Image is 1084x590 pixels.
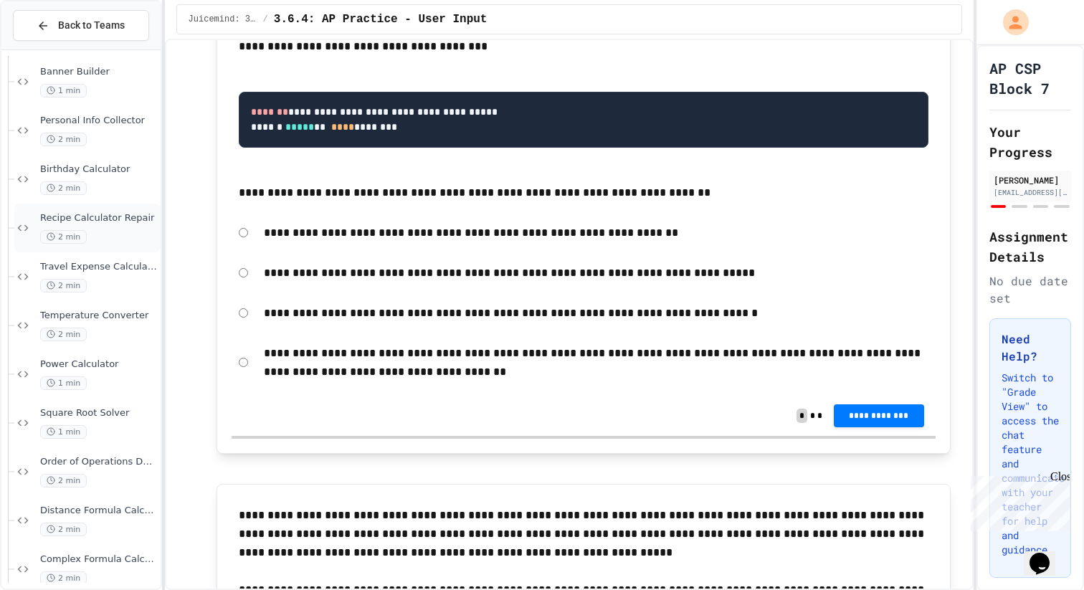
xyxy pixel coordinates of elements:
span: Complex Formula Calculator [40,553,158,566]
div: Chat with us now!Close [6,6,99,91]
p: Switch to "Grade View" to access the chat feature and communicate with your teacher for help and ... [1002,371,1059,557]
span: 2 min [40,230,87,244]
span: 2 min [40,571,87,585]
span: Temperature Converter [40,310,158,322]
span: Personal Info Collector [40,115,158,127]
h1: AP CSP Block 7 [989,58,1071,98]
div: My Account [988,6,1032,39]
span: Juicemind: 3.5.1-3.8.4 [189,14,257,25]
span: 2 min [40,523,87,536]
span: 2 min [40,133,87,146]
span: 1 min [40,425,87,439]
span: Recipe Calculator Repair [40,212,158,224]
span: Power Calculator [40,358,158,371]
span: 2 min [40,328,87,341]
div: [PERSON_NAME] [994,173,1067,186]
h2: Your Progress [989,122,1071,162]
span: / [263,14,268,25]
span: Banner Builder [40,66,158,78]
span: 1 min [40,84,87,97]
span: 2 min [40,181,87,195]
span: Birthday Calculator [40,163,158,176]
iframe: chat widget [1024,533,1070,576]
span: 2 min [40,474,87,487]
button: Back to Teams [13,10,149,41]
span: Order of Operations Debugger [40,456,158,468]
div: [EMAIL_ADDRESS][DOMAIN_NAME] [994,187,1067,198]
h2: Assignment Details [989,227,1071,267]
span: 2 min [40,279,87,292]
span: 1 min [40,376,87,390]
span: 3.6.4: AP Practice - User Input [274,11,488,28]
span: Back to Teams [58,18,125,33]
iframe: chat widget [965,470,1070,531]
h3: Need Help? [1002,330,1059,365]
span: Square Root Solver [40,407,158,419]
span: Distance Formula Calculator [40,505,158,517]
div: No due date set [989,272,1071,307]
span: Travel Expense Calculator [40,261,158,273]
